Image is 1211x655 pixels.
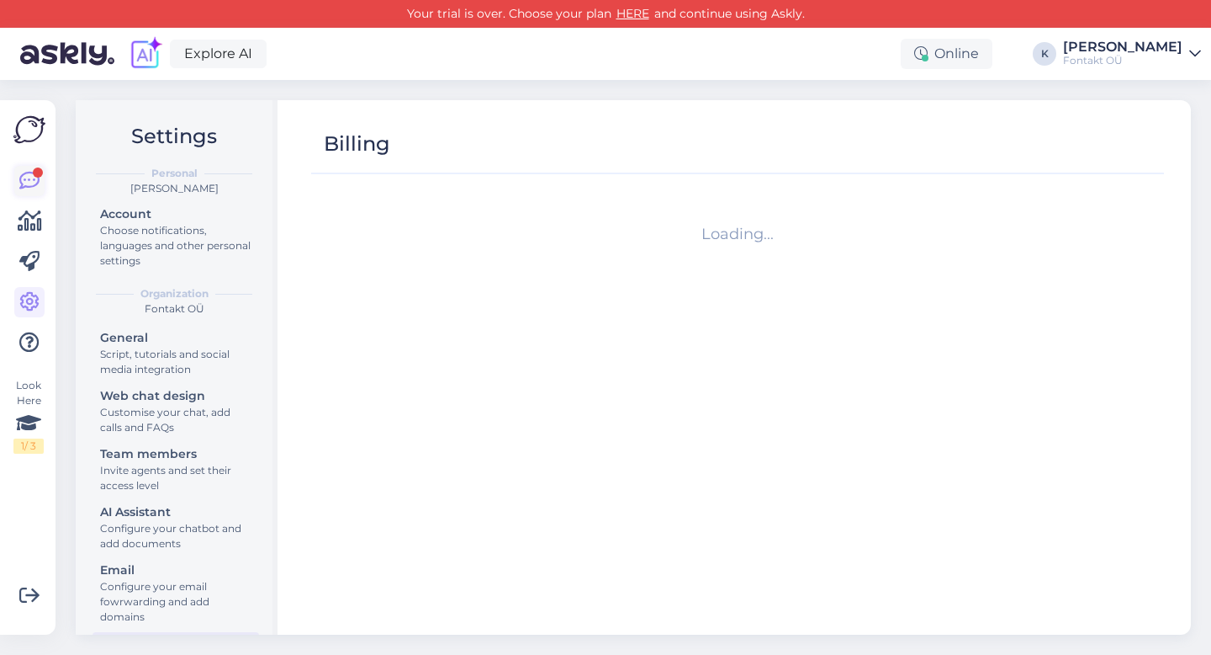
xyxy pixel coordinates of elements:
a: GeneralScript, tutorials and social media integration [93,327,259,380]
div: Customise your chat, add calls and FAQs [100,405,251,435]
div: Fontakt OÜ [1063,54,1182,67]
h2: Settings [89,120,259,152]
div: Team members [100,445,251,463]
div: Script, tutorials and social media integration [100,347,251,377]
div: Invite agents and set their access level [100,463,251,493]
div: Web chat design [100,387,251,405]
a: Explore AI [170,40,267,68]
div: [PERSON_NAME] [1063,40,1182,54]
div: Email [100,562,251,579]
div: Loading... [318,223,1157,246]
div: Fontakt OÜ [89,301,259,317]
div: Billing [324,128,390,160]
div: [PERSON_NAME] [89,181,259,196]
a: [PERSON_NAME]Fontakt OÜ [1063,40,1201,67]
a: AccountChoose notifications, languages and other personal settings [93,203,259,271]
div: K [1033,42,1056,66]
div: Account [100,205,251,223]
div: General [100,329,251,347]
a: Web chat designCustomise your chat, add calls and FAQs [93,385,259,438]
div: Choose notifications, languages and other personal settings [100,223,251,269]
a: HERE [611,6,654,21]
img: Askly Logo [13,114,45,146]
a: Team membersInvite agents and set their access level [93,443,259,496]
div: Look Here [13,378,44,454]
b: Personal [151,166,198,181]
div: 1 / 3 [13,439,44,454]
b: Organization [140,286,209,301]
div: Configure your email fowrwarding and add domains [100,579,251,625]
div: AI Assistant [100,503,251,521]
img: explore-ai [128,36,163,72]
div: Configure your chatbot and add documents [100,521,251,551]
a: AI AssistantConfigure your chatbot and add documents [93,501,259,554]
div: Online [901,39,992,69]
a: EmailConfigure your email fowrwarding and add domains [93,559,259,627]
